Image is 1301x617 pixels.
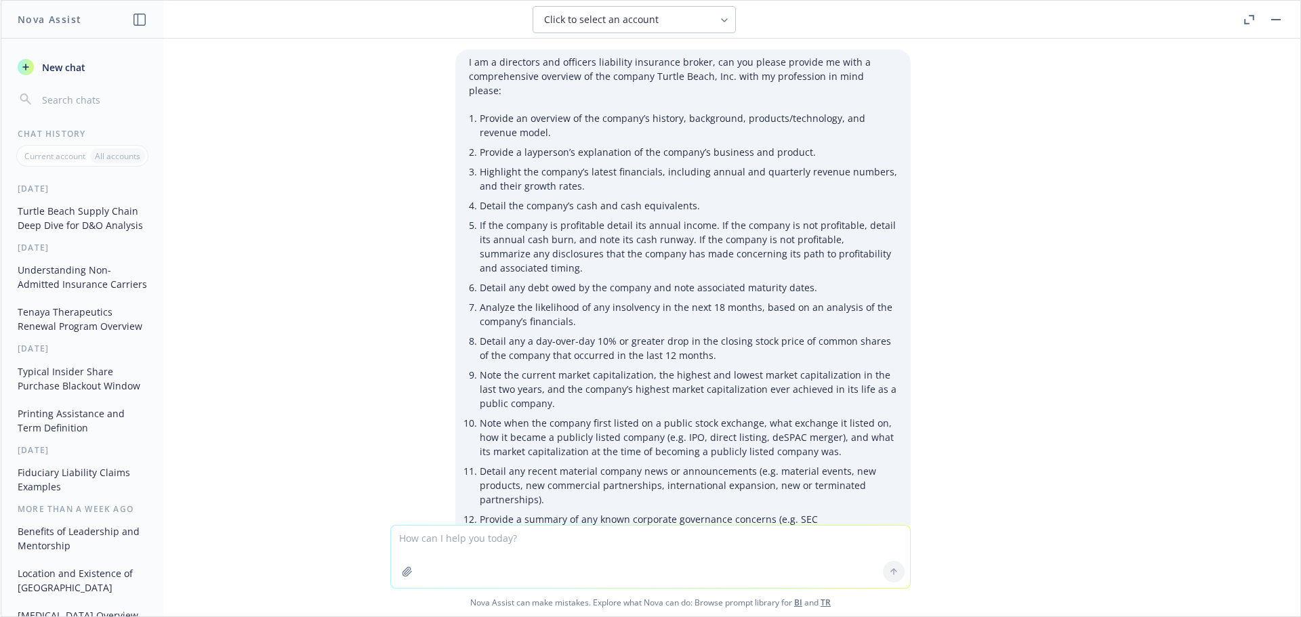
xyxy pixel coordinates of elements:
div: [DATE] [1,343,163,354]
span: New chat [39,60,85,75]
div: More than a week ago [1,503,163,515]
a: TR [821,597,831,608]
button: Tenaya Therapeutics Renewal Program Overview [12,301,152,337]
button: Understanding Non-Admitted Insurance Carriers [12,259,152,295]
li: Detail any a day-over-day 10% or greater drop in the closing stock price of common shares of the ... [480,331,897,365]
li: Provide a summary of any known corporate governance concerns (e.g. SEC reporting/disclosure compl... [480,509,897,543]
span: Click to select an account [544,13,659,26]
li: Highlight the company’s latest financials, including annual and quarterly revenue numbers, and th... [480,162,897,196]
button: Turtle Beach Supply Chain Deep Dive for D&O Analysis [12,200,152,236]
button: New chat [12,55,152,79]
li: If the company is profitable detail its annual income. If the company is not profitable, detail i... [480,215,897,278]
p: All accounts [95,150,140,162]
p: I am a directors and officers liability insurance broker, can you please provide me with a compre... [469,55,897,98]
li: Detail the company’s cash and cash equivalents. [480,196,897,215]
div: [DATE] [1,242,163,253]
button: Fiduciary Liability Claims Examples [12,461,152,498]
button: Typical Insider Share Purchase Blackout Window [12,360,152,397]
li: Provide a layperson’s explanation of the company’s business and product. [480,142,897,162]
li: Detail any recent material company news or announcements (e.g. material events, new products, new... [480,461,897,509]
li: Detail any debt owed by the company and note associated maturity dates. [480,278,897,297]
input: Search chats [39,90,147,109]
button: Location and Existence of [GEOGRAPHIC_DATA] [12,562,152,599]
button: Click to select an account [533,6,736,33]
p: Current account [24,150,85,162]
a: BI [794,597,802,608]
li: Provide an overview of the company’s history, background, products/technology, and revenue model. [480,108,897,142]
div: Chat History [1,128,163,140]
button: Printing Assistance and Term Definition [12,402,152,439]
li: Analyze the likelihood of any insolvency in the next 18 months, based on an analysis of the compa... [480,297,897,331]
div: [DATE] [1,183,163,194]
span: Nova Assist can make mistakes. Explore what Nova can do: Browse prompt library for and [6,589,1295,616]
button: Benefits of Leadership and Mentorship [12,520,152,557]
div: [DATE] [1,444,163,456]
li: Note the current market capitalization, the highest and lowest market capitalization in the last ... [480,365,897,413]
li: Note when the company first listed on a public stock exchange, what exchange it listed on, how it... [480,413,897,461]
h1: Nova Assist [18,12,81,26]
